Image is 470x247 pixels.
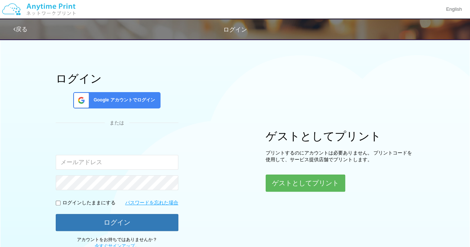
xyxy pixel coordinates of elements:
[223,26,247,33] span: ログイン
[266,150,414,163] p: プリントするのにアカウントは必要ありません。 プリントコードを使用して、サービス提供店舗でプリントします。
[56,120,178,127] div: または
[56,214,178,231] button: ログイン
[266,175,345,192] button: ゲストとしてプリント
[266,130,414,142] h1: ゲストとしてプリント
[91,97,155,103] span: Google アカウントでログイン
[56,155,178,170] input: メールアドレス
[125,199,178,207] a: パスワードを忘れた場合
[13,26,27,32] a: 戻る
[56,72,178,85] h1: ログイン
[62,199,116,207] p: ログインしたままにする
